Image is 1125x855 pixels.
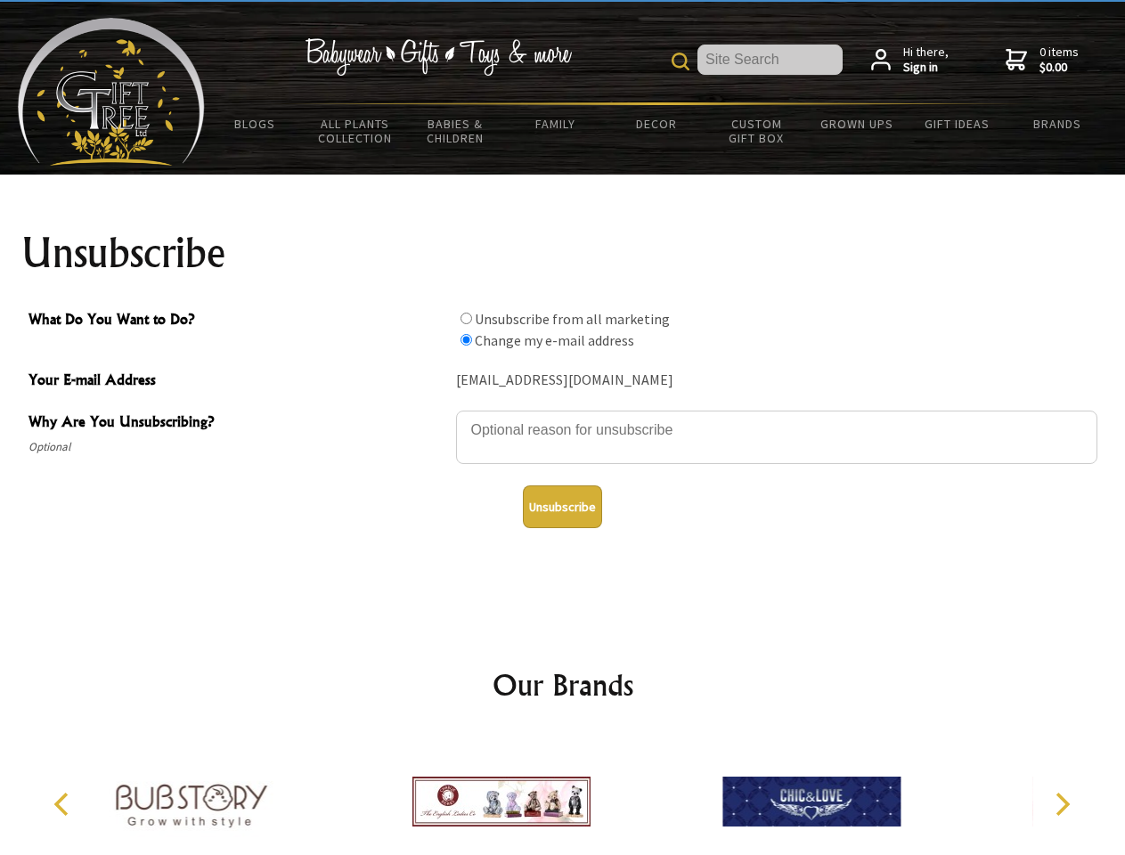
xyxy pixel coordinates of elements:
img: product search [672,53,689,70]
a: Custom Gift Box [706,105,807,157]
strong: Sign in [903,60,949,76]
input: What Do You Want to Do? [461,313,472,324]
span: Why Are You Unsubscribing? [29,411,447,436]
strong: $0.00 [1039,60,1079,76]
h1: Unsubscribe [21,232,1105,274]
span: What Do You Want to Do? [29,308,447,334]
a: 0 items$0.00 [1006,45,1079,76]
h2: Our Brands [36,664,1090,706]
a: Grown Ups [806,105,907,142]
span: Optional [29,436,447,458]
button: Unsubscribe [523,485,602,528]
a: Family [506,105,607,142]
a: Brands [1007,105,1108,142]
a: All Plants Collection [306,105,406,157]
img: Babyware - Gifts - Toys and more... [18,18,205,166]
label: Unsubscribe from all marketing [475,310,670,328]
img: Babywear - Gifts - Toys & more [305,38,572,76]
textarea: Why Are You Unsubscribing? [456,411,1097,464]
span: 0 items [1039,44,1079,76]
span: Hi there, [903,45,949,76]
a: Gift Ideas [907,105,1007,142]
a: Hi there,Sign in [871,45,949,76]
button: Previous [45,785,84,824]
a: Babies & Children [405,105,506,157]
input: Site Search [697,45,843,75]
button: Next [1042,785,1081,824]
input: What Do You Want to Do? [461,334,472,346]
a: BLOGS [205,105,306,142]
span: Your E-mail Address [29,369,447,395]
label: Change my e-mail address [475,331,634,349]
div: [EMAIL_ADDRESS][DOMAIN_NAME] [456,367,1097,395]
a: Decor [606,105,706,142]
